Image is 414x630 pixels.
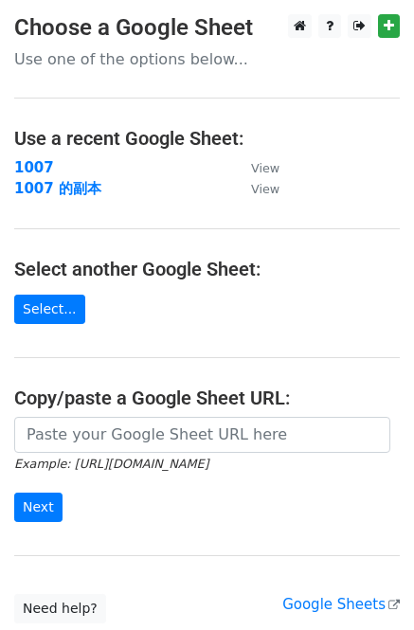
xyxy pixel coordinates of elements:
h4: Use a recent Google Sheet: [14,127,400,150]
h4: Select another Google Sheet: [14,258,400,280]
h3: Choose a Google Sheet [14,14,400,42]
a: Google Sheets [282,596,400,613]
a: View [232,180,279,197]
a: Need help? [14,594,106,623]
a: View [232,159,279,176]
input: Paste your Google Sheet URL here [14,417,390,453]
a: 1007 的副本 [14,180,101,197]
a: Select... [14,295,85,324]
small: View [251,161,279,175]
p: Use one of the options below... [14,49,400,69]
small: View [251,182,279,196]
input: Next [14,493,63,522]
small: Example: [URL][DOMAIN_NAME] [14,457,208,471]
h4: Copy/paste a Google Sheet URL: [14,387,400,409]
a: 1007 [14,159,54,176]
